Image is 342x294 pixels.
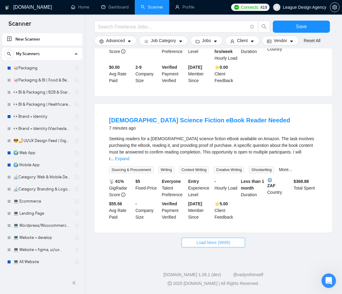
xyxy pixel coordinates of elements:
[135,179,140,184] b: $ 5
[13,171,71,183] a: 🔬Category: Web & Mobile Design
[266,178,292,198] div: Country
[74,272,79,276] span: holder
[108,64,134,84] div: Avg Rate Paid
[213,64,240,84] div: Client Feedback
[74,223,79,228] span: holder
[109,135,318,162] div: Seeking readers for a Christian science fiction eBook available on Amazon. The task involves purc...
[5,52,14,56] span: search
[134,64,160,84] div: Company Size
[74,138,79,143] span: holder
[179,39,183,44] span: caret-down
[74,90,79,95] span: holder
[72,280,78,286] span: double-left
[13,111,71,123] a: 👀Brand + Identity
[98,23,247,31] input: Search Freelance Jobs...
[275,5,279,9] span: user
[13,183,71,195] a: 🔬Category: Branding & Logo Design
[13,207,71,220] a: 💻 Landing Page
[74,247,79,252] span: holder
[168,281,172,286] span: copyright
[237,37,248,44] span: Client
[74,199,79,204] span: holder
[74,175,79,180] span: holder
[110,156,114,161] span: ...
[241,179,264,190] b: Less than 1 month
[4,19,36,32] span: Scanner
[135,65,141,70] b: 2-9
[158,167,174,173] span: Writing
[13,135,71,147] a: 😎🤳UI/UX Design Feed | GigRadar
[292,178,319,198] div: Total Spent
[13,123,71,135] a: 👀Brand + Identity (Viacheslav Crossing)
[215,65,228,70] b: ⭐️ 0.00
[109,136,314,161] span: Seeking readers for a [DEMOGRAPHIC_DATA] science fiction eBook available on Amazon. The task invo...
[249,167,274,173] span: Ghostwriting
[4,49,14,59] button: search
[7,33,77,45] a: New Scanner
[250,39,254,44] span: caret-down
[215,179,216,184] b: -
[215,201,228,206] b: ⭐️ 5.00
[108,178,134,198] div: GigRadar Score
[121,49,125,54] span: info-circle
[13,74,71,86] a: 🥡Packaging & BI | Food & Beverage
[162,201,177,206] b: Verified
[196,239,230,246] span: Load More (9995)
[330,2,340,12] button: setting
[74,66,79,71] span: holder
[267,178,291,188] b: ZAF
[179,167,209,173] span: Content Writing
[74,114,79,119] span: holder
[161,178,187,198] div: Talent Preference
[74,126,79,131] span: holder
[162,65,177,70] b: Verified
[101,5,129,10] a: dashboardDashboard
[162,179,181,184] b: Everyone
[258,21,270,33] button: search
[273,21,330,33] button: Save
[71,5,89,10] a: homeHome
[330,5,340,10] a: setting
[74,78,79,83] span: holder
[115,156,129,161] a: Expand
[74,211,79,216] span: holder
[187,178,213,198] div: Experience Level
[195,39,200,44] span: folder
[230,39,234,44] span: user
[188,65,202,70] b: [DATE]
[94,36,137,45] button: settingAdvancedcaret-down
[182,238,245,247] button: Load More (9995)
[267,39,271,44] span: idcard
[161,200,187,220] div: Payment Verified
[74,187,79,192] span: holder
[134,200,160,220] div: Company Size
[262,36,299,45] button: idcardVendorcaret-down
[5,3,9,12] img: logo
[151,37,176,44] span: Job Category
[13,220,71,232] a: 💻 Wordpress/Woocommerce/Squarespace/Shopify
[234,5,239,10] img: upwork-logo.png
[139,36,188,45] button: barsJob Categorycaret-down
[13,268,71,280] a: Website Design Feed
[213,39,218,44] span: caret-down
[2,33,82,45] li: New Scanner
[225,36,260,45] button: userClientcaret-down
[188,179,199,184] b: Entry
[109,201,122,206] b: $55.56
[74,259,79,264] span: holder
[190,36,223,45] button: folderJobscaret-down
[233,272,263,277] a: @vadymhimself
[74,150,79,155] span: holder
[13,159,71,171] a: 🌍 Mobile App
[134,178,160,198] div: Fixed-Price
[187,200,213,220] div: Member Since
[13,232,71,244] a: 💻 Website + develop
[89,280,337,287] div: 2025 [DOMAIN_NAME] | All Rights Reserved.
[74,235,79,240] span: holder
[109,117,290,124] a: [DEMOGRAPHIC_DATA] Science Fiction eBook Reader Needed
[279,167,292,172] a: More...
[175,5,194,10] a: userProfile
[274,37,287,44] span: Vendor
[289,39,294,44] span: caret-down
[109,124,290,132] div: 7 minutes ago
